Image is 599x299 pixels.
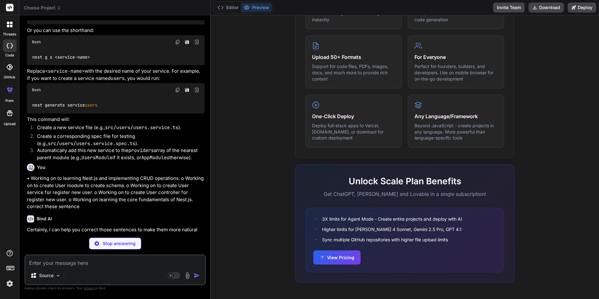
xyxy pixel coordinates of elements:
[493,3,525,13] button: Invite Team
[27,68,205,82] p: Replace with the desired name of your service. For example, if you want to create a service named...
[24,285,206,291] p: Always double-check its answers. Your in Bind
[48,140,135,147] code: src/users/users.service.spec.ts
[45,68,85,74] code: <service-name>
[312,113,395,120] h4: One-Click Deploy
[37,216,52,222] h6: Bind AI
[194,87,200,93] img: Open in Browser
[27,226,205,240] p: Certainly, I can help you correct those sentences to make them more natural and grammatically sound.
[414,53,497,61] h4: For Everyone
[55,273,61,278] img: Pick Models
[175,87,180,92] img: copy
[32,102,98,108] code: nest generate service
[414,123,497,141] p: Beyond JavaScript - create projects in any language. More powerful than language-specific tools
[32,39,41,45] span: Bash
[305,175,504,188] h2: Unlock Scale Plan Benefits
[322,236,448,243] span: Sync multiple GitHub repositories with higher file upload limits
[529,3,564,13] button: Download
[215,3,241,12] button: Editor
[32,124,205,133] li: Create a new service file (e.g., ).
[414,63,497,82] p: Perfect for founders, builders, and developers. Use on mobile browser for on-the-go development
[175,39,180,45] img: copy
[322,226,461,233] span: Higher limits for [PERSON_NAME] 4 Sonnet, Gemini 2.5 Pro, GPT 4.1
[32,147,205,161] li: Automatically add this new service to the array of the nearest parent module (e.g., if it exists,...
[32,54,91,60] code: nest g s <service-name>
[194,39,200,45] img: Open in Browser
[194,272,200,279] img: icon
[141,155,167,161] code: AppModule
[105,124,178,131] code: src/users/users.service.ts
[312,53,395,61] h4: Upload 50+ Formats
[37,164,45,170] h6: You
[241,3,272,12] button: Preview
[3,32,16,37] label: threads
[84,286,95,290] span: privacy
[32,87,41,92] span: Bash
[39,272,54,279] p: Source
[183,86,191,94] button: Save file
[27,116,205,123] p: This command will:
[183,38,191,46] button: Save file
[27,175,205,210] p: • Working on to learning Nest.js and implementing CRUD operations. o Working on to create User mo...
[312,123,395,141] p: Deploy full-stack apps to Vercel, [DOMAIN_NAME], or download for custom deployment
[4,121,16,127] label: Upload
[4,75,15,80] label: GitHub
[312,63,395,82] p: Support for code files, PDFs, images, docs, and much more to provide rich context
[32,133,205,147] li: Create a corresponding spec file for testing (e.g., ).
[128,147,154,154] code: providers
[5,53,14,58] label: code
[322,216,462,222] span: 3X limits for Agent Mode - Create entire projects and deploy with AI
[85,102,97,108] span: users
[24,5,61,11] span: Choose Project
[305,190,504,198] p: Get ChatGPT, [PERSON_NAME] and Lovable in a single subscription!
[81,155,112,161] code: UsersModule
[103,240,136,247] p: Stop answering
[184,272,191,279] img: attachment
[568,3,596,13] button: Deploy
[414,113,497,120] h4: Any Language/Framework
[5,98,14,103] label: prem
[313,250,361,265] button: View Pricing
[27,27,205,34] p: Or you can use the shorthand:
[4,278,15,289] img: settings
[111,75,125,81] code: users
